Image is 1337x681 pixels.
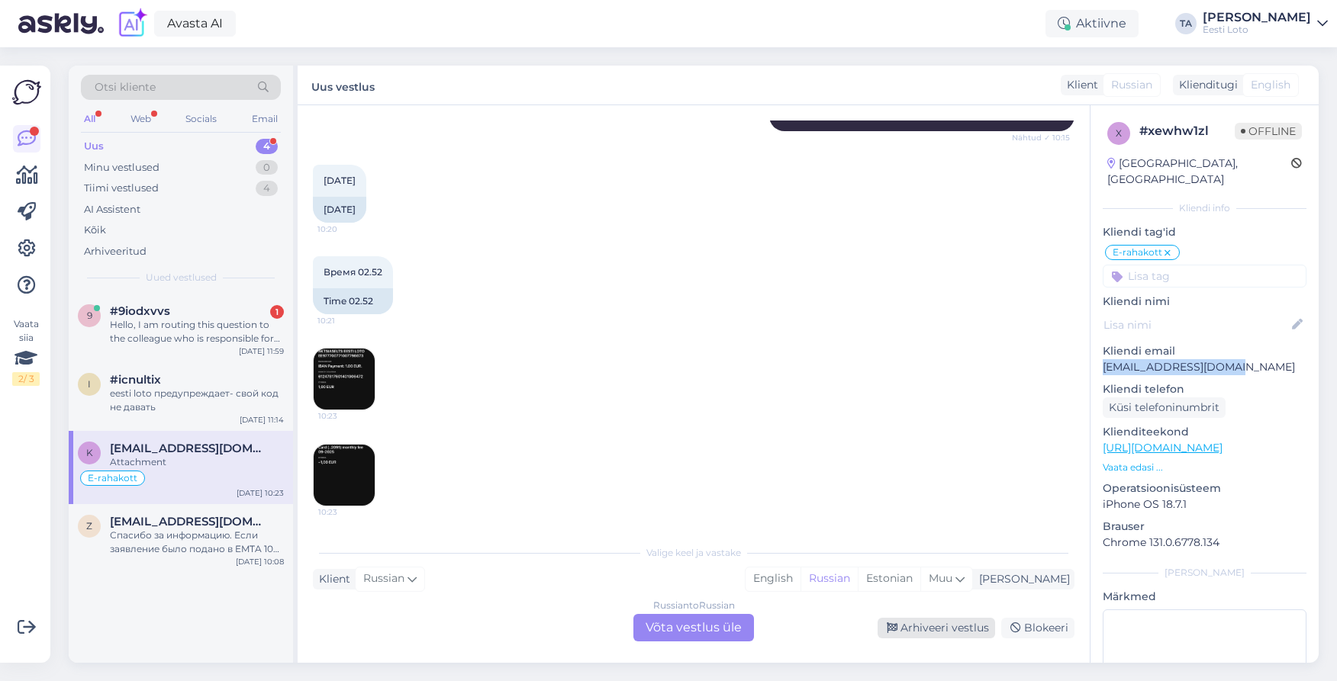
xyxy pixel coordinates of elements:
div: Russian to Russian [653,599,735,612]
div: Socials [182,109,220,129]
img: Attachment [314,349,375,410]
a: [PERSON_NAME]Eesti Loto [1203,11,1328,36]
span: English [1251,77,1290,93]
span: i [88,378,91,390]
span: Zenjasleepy@gmail.com [110,515,269,528]
span: Russian [363,570,404,587]
div: 2 / 3 [12,372,40,386]
div: Klient [313,571,350,587]
div: eesti loto предупреждает- свой код не давать [110,387,284,414]
img: Attachment [314,445,375,506]
span: Z [86,520,92,532]
div: Valige keel ja vastake [313,546,1074,560]
span: 10:23 [318,410,375,422]
div: AI Assistent [84,202,140,217]
p: Kliendi email [1103,343,1306,359]
div: [DATE] 11:59 [239,345,284,357]
div: Klient [1061,77,1098,93]
div: Blokeeri [1001,618,1074,638]
p: Operatsioonisüsteem [1103,480,1306,496]
div: Minu vestlused [84,160,159,175]
span: 10:20 [317,223,375,235]
div: Võta vestlus üle [633,614,754,641]
div: Спасибо за информацию. Если заявление было подано в EMTA 10 числа, ограничение должно быть снято ... [110,528,284,556]
div: Arhiveeri vestlus [878,618,995,638]
p: Kliendi nimi [1103,294,1306,310]
span: Muu [929,571,952,585]
img: Askly Logo [12,78,41,107]
div: # xewhw1zl [1139,122,1235,140]
div: Vaata siia [12,317,40,386]
span: Время 02.52 [324,266,382,278]
div: English [746,567,801,590]
p: [EMAIL_ADDRESS][DOMAIN_NAME] [1103,359,1306,375]
span: [DATE] [324,175,356,186]
div: 4 [256,181,278,196]
div: All [81,109,98,129]
div: [GEOGRAPHIC_DATA], [GEOGRAPHIC_DATA] [1107,156,1291,188]
div: [DATE] 11:14 [240,414,284,426]
div: Arhiveeritud [84,244,147,259]
div: [PERSON_NAME] [1203,11,1311,24]
div: Aktiivne [1045,10,1139,37]
div: [PERSON_NAME] [1103,566,1306,580]
p: Brauser [1103,519,1306,535]
span: K [86,447,93,458]
div: 1 [270,305,284,319]
span: 9 [87,310,92,321]
p: Vaata edasi ... [1103,461,1306,474]
div: [DATE] 10:08 [236,556,284,567]
input: Lisa tag [1103,265,1306,287]
div: Attachment [110,455,284,469]
span: x [1116,127,1122,139]
div: Estonian [858,567,920,590]
span: Russian [1111,77,1152,93]
div: [DATE] 10:23 [237,487,284,499]
div: Time 02.52 [313,288,393,314]
div: Tiimi vestlused [84,181,159,196]
div: [PERSON_NAME] [973,571,1070,587]
div: Küsi telefoninumbrit [1103,397,1226,418]
div: Hello, I am routing this question to the colleague who is responsible for this topic. The reply m... [110,318,284,345]
span: Offline [1235,123,1302,140]
div: Russian [801,567,858,590]
span: #icnultix [110,373,161,387]
input: Lisa nimi [1103,316,1289,333]
div: Eesti Loto [1203,24,1311,36]
span: Nähtud ✓ 10:15 [1012,132,1070,143]
div: TA [1175,13,1197,34]
p: iPhone OS 18.7.1 [1103,496,1306,512]
div: Web [127,109,154,129]
p: Klienditeekond [1103,424,1306,440]
div: Email [249,109,281,129]
div: [DATE] [313,197,366,223]
span: Uued vestlused [146,271,217,284]
span: E-rahakott [88,474,137,483]
span: #9iodxvvs [110,304,170,318]
span: 10:23 [318,506,375,518]
span: E-rahakott [1113,248,1162,257]
div: 0 [256,160,278,175]
div: Uus [84,139,104,154]
p: Chrome 131.0.6778.134 [1103,535,1306,551]
p: Kliendi tag'id [1103,224,1306,240]
p: Märkmed [1103,589,1306,605]
div: 4 [256,139,278,154]
div: Klienditugi [1173,77,1238,93]
span: 10:21 [317,315,375,326]
span: Kostopravov@gmail.com [110,442,269,455]
a: Avasta AI [154,11,236,37]
span: Otsi kliente [95,79,156,95]
div: Kõik [84,223,106,238]
img: explore-ai [116,8,148,40]
label: Uus vestlus [311,75,375,95]
p: Kliendi telefon [1103,381,1306,397]
a: [URL][DOMAIN_NAME] [1103,441,1223,455]
div: Kliendi info [1103,201,1306,215]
